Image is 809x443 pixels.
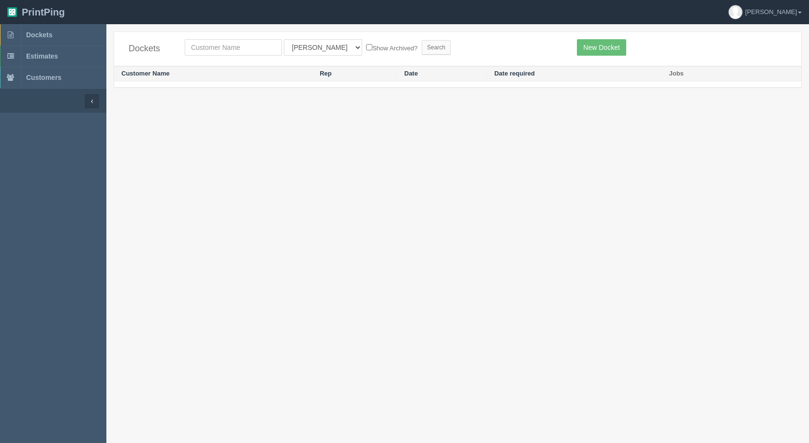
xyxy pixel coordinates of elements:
img: avatar_default-7531ab5dedf162e01f1e0bb0964e6a185e93c5c22dfe317fb01d7f8cd2b1632c.jpg [729,5,742,19]
span: Customers [26,74,61,81]
input: Show Archived? [366,44,372,50]
a: New Docket [577,39,626,56]
th: Jobs [662,66,755,81]
h4: Dockets [129,44,170,54]
a: Rep [320,70,332,77]
a: Customer Name [121,70,170,77]
span: Dockets [26,31,52,39]
span: Estimates [26,52,58,60]
a: Date [404,70,418,77]
img: logo-3e63b451c926e2ac314895c53de4908e5d424f24456219fb08d385ab2e579770.png [7,7,17,17]
a: Date required [494,70,535,77]
label: Show Archived? [366,42,417,53]
input: Search [422,40,451,55]
input: Customer Name [185,39,282,56]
